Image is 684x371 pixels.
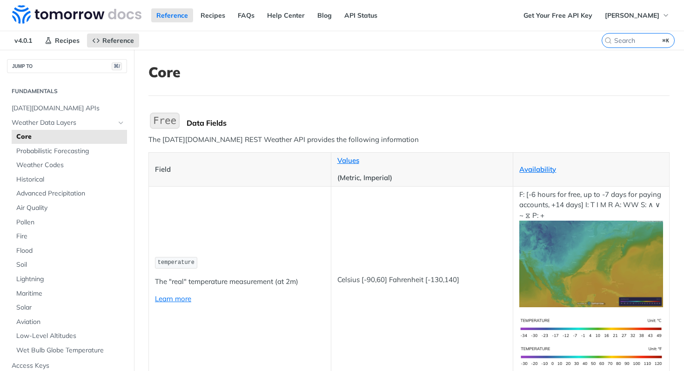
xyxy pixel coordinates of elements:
span: Expand image [519,351,663,360]
span: Probabilistic Forecasting [16,147,125,156]
p: The "real" temperature measurement (at 2m) [155,277,325,287]
kbd: ⌘K [660,36,672,45]
a: Recipes [40,34,85,47]
a: FAQs [233,8,260,22]
h2: Fundamentals [7,87,127,95]
span: Weather Data Layers [12,118,115,128]
span: Air Quality [16,203,125,213]
span: Access Keys [12,361,125,371]
a: Advanced Precipitation [12,187,127,201]
span: Aviation [16,317,125,327]
span: Wet Bulb Globe Temperature [16,346,125,355]
span: Flood [16,246,125,256]
p: (Metric, Imperial) [337,173,507,183]
a: Get Your Free API Key [518,8,597,22]
a: Flood [12,244,127,258]
a: Probabilistic Forecasting [12,144,127,158]
a: Availability [519,165,556,174]
a: Blog [312,8,337,22]
span: temperature [158,259,194,266]
a: Learn more [155,294,191,303]
p: The [DATE][DOMAIN_NAME] REST Weather API provides the following information [148,135,670,145]
a: Values [337,156,359,165]
span: ⌘/ [112,62,122,70]
span: Advanced Precipitation [16,189,125,198]
span: Recipes [55,36,80,45]
a: [DATE][DOMAIN_NAME] APIs [7,101,127,115]
a: Core [12,130,127,144]
span: Solar [16,303,125,312]
a: Air Quality [12,201,127,215]
a: Soil [12,258,127,272]
span: Fire [16,232,125,241]
span: Soil [16,260,125,270]
span: Weather Codes [16,161,125,170]
span: v4.0.1 [9,34,37,47]
h1: Core [148,64,670,81]
a: Weather Codes [12,158,127,172]
a: Solar [12,301,127,315]
a: Fire [12,229,127,243]
a: Wet Bulb Globe Temperature [12,344,127,358]
a: API Status [339,8,382,22]
span: Reference [102,36,134,45]
a: Weather Data LayersHide subpages for Weather Data Layers [7,116,127,130]
span: Pollen [16,218,125,227]
a: Aviation [12,315,127,329]
a: Pollen [12,216,127,229]
button: [PERSON_NAME] [600,8,675,22]
p: F: [-6 hours for free, up to -7 days for paying accounts, +14 days] I: T I M R A: WW S: ∧ ∨ ~ ⧖ P: + [519,189,663,307]
a: Low-Level Altitudes [12,329,127,343]
div: Data Fields [187,118,670,128]
span: Lightning [16,275,125,284]
a: Lightning [12,272,127,286]
span: Historical [16,175,125,184]
img: Tomorrow.io Weather API Docs [12,5,141,24]
p: Celsius [-90,60] Fahrenheit [-130,140] [337,275,507,285]
span: Expand image [519,259,663,268]
span: Maritime [16,289,125,298]
button: Hide subpages for Weather Data Layers [117,119,125,127]
a: Recipes [195,8,230,22]
span: [PERSON_NAME] [605,11,659,20]
span: Core [16,132,125,142]
a: Reference [151,8,193,22]
svg: Search [604,37,612,44]
a: Historical [12,173,127,187]
button: JUMP TO⌘/ [7,59,127,73]
p: Field [155,164,325,175]
a: Help Center [262,8,310,22]
span: Low-Level Altitudes [16,331,125,341]
a: Reference [87,34,139,47]
span: Expand image [519,323,663,332]
a: Maritime [12,287,127,301]
span: [DATE][DOMAIN_NAME] APIs [12,104,125,113]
